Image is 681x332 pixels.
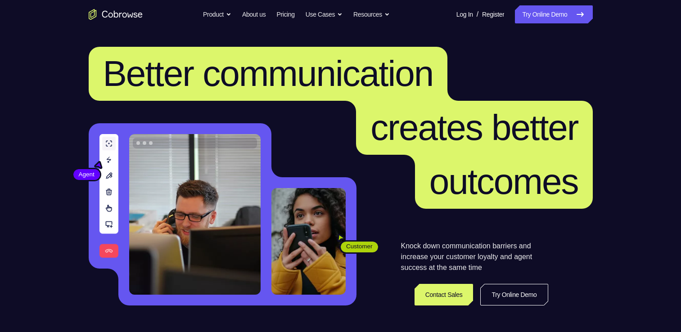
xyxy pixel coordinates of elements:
a: Go to the home page [89,9,143,20]
a: Register [482,5,504,23]
img: A customer holding their phone [271,188,346,295]
span: Better communication [103,54,433,94]
a: Try Online Demo [480,284,548,305]
button: Use Cases [306,5,343,23]
button: Resources [353,5,390,23]
p: Knock down communication barriers and increase your customer loyalty and agent success at the sam... [401,241,548,273]
img: A customer support agent talking on the phone [129,134,261,295]
a: Contact Sales [415,284,474,305]
span: outcomes [429,162,578,202]
a: Pricing [276,5,294,23]
span: / [477,9,478,20]
button: Product [203,5,231,23]
a: Log In [456,5,473,23]
a: About us [242,5,266,23]
a: Try Online Demo [515,5,592,23]
span: creates better [370,108,578,148]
